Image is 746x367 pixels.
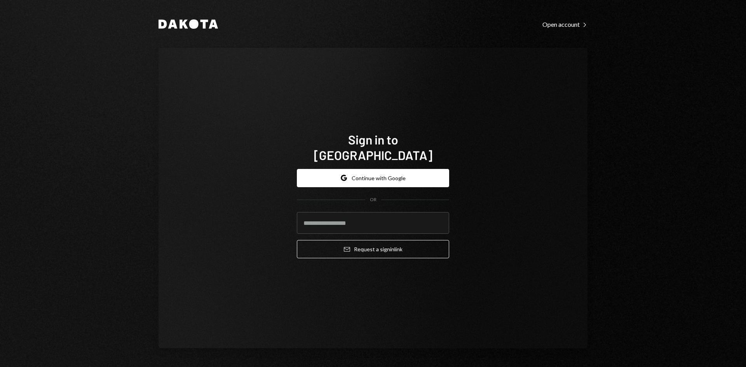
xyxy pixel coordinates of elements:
div: OR [370,197,376,203]
button: Continue with Google [297,169,449,187]
a: Open account [542,20,587,28]
h1: Sign in to [GEOGRAPHIC_DATA] [297,132,449,163]
div: Open account [542,21,587,28]
button: Request a signinlink [297,240,449,258]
